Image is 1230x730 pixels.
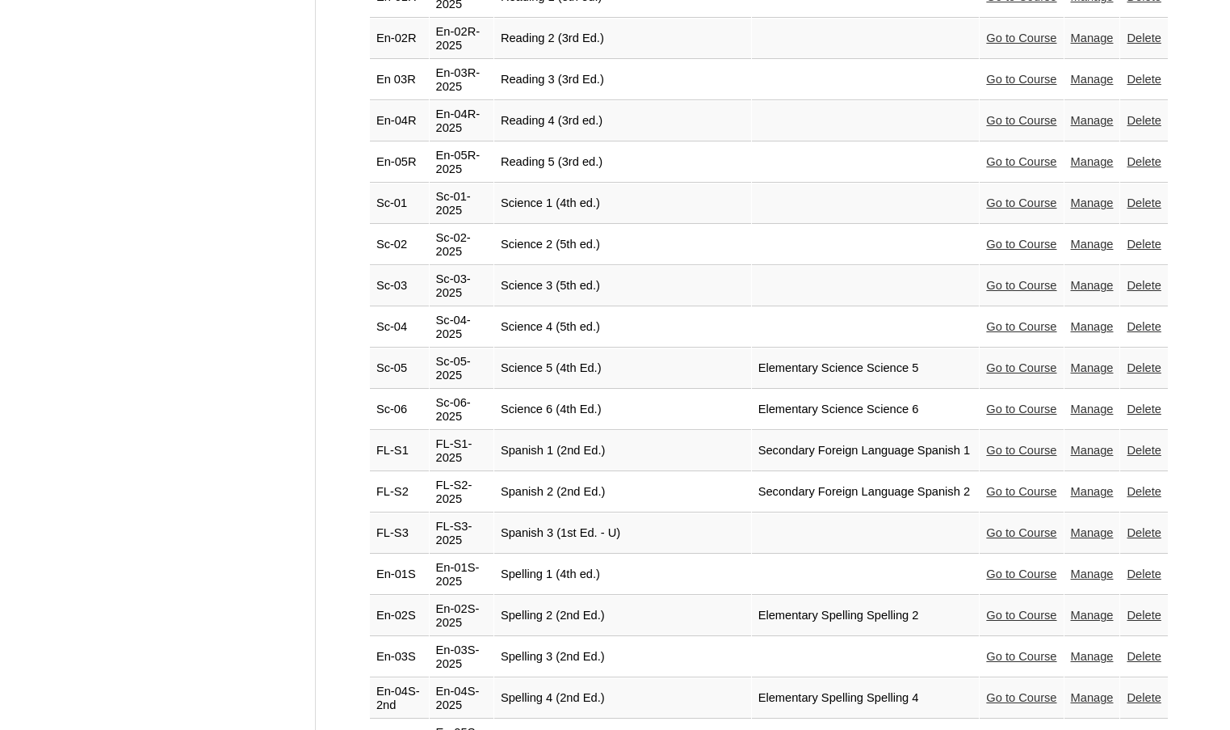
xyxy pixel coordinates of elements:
td: Science 3 (5th ed.) [494,266,751,306]
td: En-04S-2025 [430,678,493,719]
td: En-02R-2025 [430,19,493,59]
td: Reading 3 (3rd Ed.) [494,60,751,100]
a: Delete [1127,196,1161,209]
td: Secondary Foreign Language Spanish 2 [752,472,980,513]
td: Reading 2 (3rd Ed.) [494,19,751,59]
td: En-03S-2025 [430,637,493,677]
a: Delete [1127,155,1161,168]
a: Go to Course [986,568,1056,580]
a: Go to Course [986,320,1056,333]
td: Science 5 (4th Ed.) [494,348,751,389]
a: Manage [1071,403,1114,416]
a: Delete [1127,403,1161,416]
a: Manage [1071,444,1114,457]
td: Elementary Science Science 6 [752,390,980,430]
td: En 03R [370,60,429,100]
td: Sc-03-2025 [430,266,493,306]
td: En-05R [370,142,429,183]
td: Sc-03 [370,266,429,306]
td: En-04R-2025 [430,101,493,141]
a: Manage [1071,320,1114,333]
a: Delete [1127,485,1161,498]
td: En-05R-2025 [430,142,493,183]
td: En-01S-2025 [430,555,493,595]
td: Reading 4 (3rd ed.) [494,101,751,141]
a: Manage [1071,155,1114,168]
a: Manage [1071,114,1114,127]
a: Delete [1127,650,1161,663]
td: Spanish 2 (2nd Ed.) [494,472,751,513]
td: Sc-06 [370,390,429,430]
td: Sc-05 [370,348,429,389]
td: FL-S2-2025 [430,472,493,513]
td: Sc-01-2025 [430,184,493,224]
td: En-04R [370,101,429,141]
a: Delete [1127,114,1161,127]
a: Manage [1071,32,1114,44]
td: Science 1 (4th ed.) [494,184,751,224]
td: En-03R-2025 [430,60,493,100]
td: Spelling 4 (2nd Ed.) [494,678,751,719]
td: Spanish 1 (2nd Ed.) [494,431,751,471]
a: Go to Course [986,691,1056,704]
a: Delete [1127,609,1161,622]
td: Sc-01 [370,184,429,224]
a: Go to Course [986,196,1056,209]
td: Sc-05-2025 [430,348,493,389]
a: Go to Course [986,609,1056,622]
a: Delete [1127,73,1161,86]
td: Elementary Spelling Spelling 4 [752,678,980,719]
a: Go to Course [986,32,1056,44]
td: Elementary Spelling Spelling 2 [752,596,980,636]
td: En-02S [370,596,429,636]
td: En-02R [370,19,429,59]
td: FL-S2 [370,472,429,513]
td: FL-S3 [370,513,429,554]
a: Manage [1071,238,1114,251]
a: Manage [1071,279,1114,292]
a: Go to Course [986,444,1056,457]
a: Go to Course [986,279,1056,292]
td: En-03S [370,637,429,677]
td: En-01S [370,555,429,595]
td: Elementary Science Science 5 [752,348,980,389]
td: FL-S1 [370,431,429,471]
a: Go to Course [986,650,1056,663]
td: Spanish 3 (1st Ed. - U) [494,513,751,554]
a: Manage [1071,650,1114,663]
td: Science 4 (5th ed.) [494,307,751,348]
a: Go to Course [986,403,1056,416]
a: Delete [1127,279,1161,292]
td: Science 6 (4th Ed.) [494,390,751,430]
a: Manage [1071,526,1114,539]
td: Sc-04 [370,307,429,348]
a: Delete [1127,526,1161,539]
a: Manage [1071,691,1114,704]
a: Manage [1071,609,1114,622]
a: Go to Course [986,155,1056,168]
td: Sc-06-2025 [430,390,493,430]
td: Spelling 1 (4th ed.) [494,555,751,595]
td: FL-S3-2025 [430,513,493,554]
td: Spelling 3 (2nd Ed.) [494,637,751,677]
a: Delete [1127,238,1161,251]
a: Go to Course [986,238,1056,251]
a: Delete [1127,691,1161,704]
a: Manage [1071,196,1114,209]
td: Sc-02 [370,225,429,265]
a: Manage [1071,568,1114,580]
a: Go to Course [986,73,1056,86]
a: Delete [1127,320,1161,333]
td: Spelling 2 (2nd Ed.) [494,596,751,636]
a: Delete [1127,568,1161,580]
a: Manage [1071,485,1114,498]
td: Science 2 (5th ed.) [494,225,751,265]
a: Go to Course [986,485,1056,498]
td: En-02S-2025 [430,596,493,636]
a: Go to Course [986,361,1056,374]
td: Reading 5 (3rd ed.) [494,142,751,183]
td: Sc-02-2025 [430,225,493,265]
a: Delete [1127,361,1161,374]
a: Manage [1071,361,1114,374]
a: Delete [1127,32,1161,44]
